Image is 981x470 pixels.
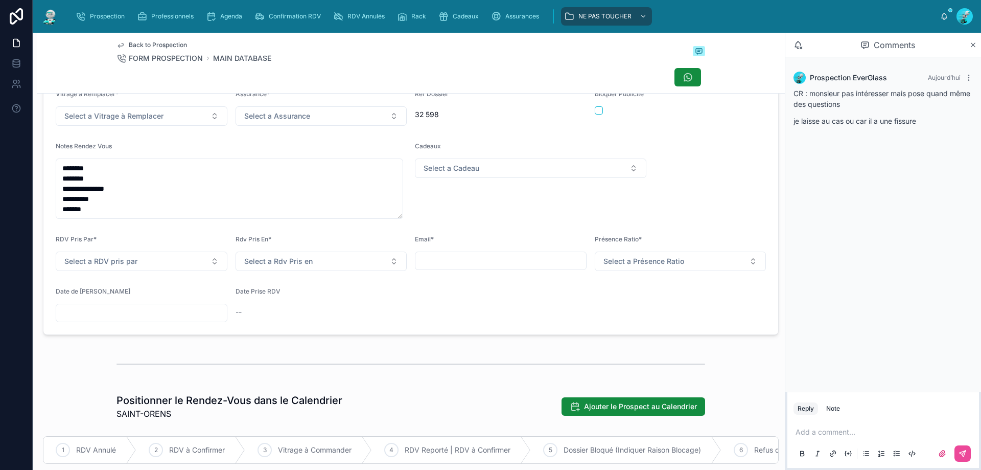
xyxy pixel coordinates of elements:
[244,111,310,121] span: Select a Assurance
[826,405,840,413] div: Note
[549,446,552,454] span: 5
[56,287,130,295] span: Date de [PERSON_NAME]
[435,7,486,26] a: Cadeaux
[244,256,313,266] span: Select a Rdv Pris en
[793,116,973,126] p: je laisse au cas ou car il a une fissure
[278,445,352,455] span: Vitrage à Commander
[269,12,321,20] span: Confirmation RDV
[116,408,342,420] span: SAINT-ORENS
[603,256,684,266] span: Select a Présence Ratio
[73,7,132,26] a: Prospection
[56,252,227,271] button: Select Button
[928,74,961,81] span: Aujourd’hui
[41,8,59,25] img: App logo
[347,12,385,20] span: RDV Annulés
[151,12,194,20] span: Professionnels
[56,106,227,126] button: Select Button
[154,446,158,454] span: 2
[561,7,652,26] a: NE PAS TOUCHER
[251,7,328,26] a: Confirmation RDV
[56,142,112,150] span: Notes Rendez Vous
[595,252,766,271] button: Select Button
[415,235,434,243] span: Email*
[220,12,242,20] span: Agenda
[236,90,270,98] span: Assurance*
[562,397,705,416] button: Ajouter le Prospect au Calendrier
[56,235,97,243] span: RDV Pris Par*
[67,5,940,28] div: scrollable content
[56,90,119,98] span: Vitrage à Remplacer*
[64,256,137,266] span: Select a RDV pris par
[236,252,407,271] button: Select Button
[129,41,187,49] span: Back to Prospection
[578,12,632,20] span: NE PAS TOUCHER
[739,446,743,454] span: 6
[822,402,844,415] button: Note
[405,445,510,455] span: RDV Reporté | RDV à Confirmer
[424,163,479,173] span: Select a Cadeau
[415,90,449,98] span: Ref Dossier
[90,12,125,20] span: Prospection
[116,393,342,408] h1: Positionner le Rendez-Vous dans le Calendrier
[389,446,393,454] span: 4
[236,235,271,243] span: Rdv Pris En*
[116,41,187,49] a: Back to Prospection
[236,287,281,295] span: Date Prise RDV
[263,446,267,454] span: 3
[810,73,887,83] span: Prospection EverGlass
[330,7,392,26] a: RDV Annulés
[505,12,539,20] span: Assurances
[116,53,203,63] a: FORM PROSPECTION
[584,401,697,412] span: Ajouter le Prospect au Calendrier
[411,12,426,20] span: Rack
[415,142,441,150] span: Cadeaux
[236,106,407,126] button: Select Button
[134,7,201,26] a: Professionnels
[129,53,203,63] span: FORM PROSPECTION
[64,111,163,121] span: Select a Vitrage à Remplacer
[169,445,225,455] span: RDV à Confirmer
[874,39,915,51] span: Comments
[793,88,973,109] p: CR : monsieur pas intéresser mais pose quand même des questions
[754,445,800,455] span: Refus de PEC
[213,53,271,63] a: MAIN DATABASE
[415,109,587,120] span: 32 598
[203,7,249,26] a: Agenda
[488,7,546,26] a: Assurances
[793,402,818,415] button: Reply
[236,307,242,317] span: --
[453,12,479,20] span: Cadeaux
[394,7,433,26] a: Rack
[564,445,701,455] span: Dossier Bloqué (Indiquer Raison Blocage)
[595,90,644,98] span: Bloquer Publicité
[595,235,642,243] span: Présence Ratio*
[76,445,116,455] span: RDV Annulé
[415,159,646,178] button: Select Button
[62,446,64,454] span: 1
